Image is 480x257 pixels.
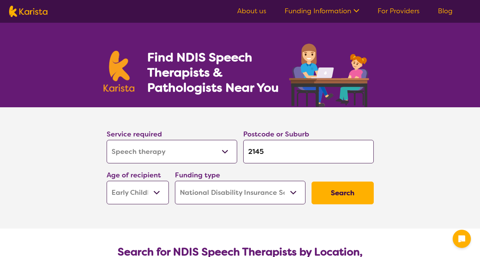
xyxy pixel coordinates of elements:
[147,50,288,95] h1: Find NDIS Speech Therapists & Pathologists Near You
[243,140,374,163] input: Type
[312,182,374,204] button: Search
[283,41,377,107] img: speech-therapy
[438,6,453,16] a: Blog
[378,6,420,16] a: For Providers
[104,51,135,92] img: Karista logo
[243,130,309,139] label: Postcode or Suburb
[107,171,161,180] label: Age of recipient
[285,6,359,16] a: Funding Information
[175,171,220,180] label: Funding type
[107,130,162,139] label: Service required
[237,6,266,16] a: About us
[9,6,47,17] img: Karista logo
